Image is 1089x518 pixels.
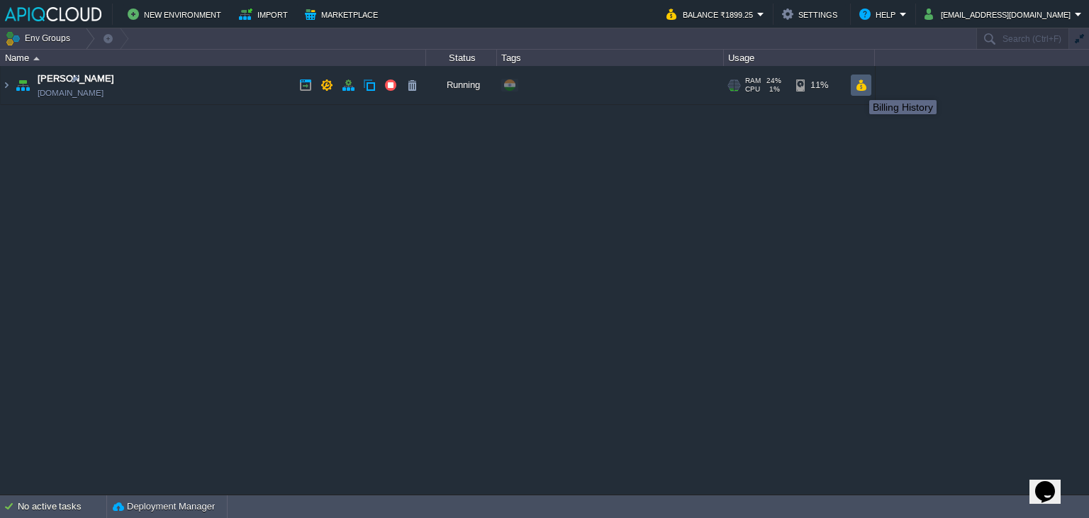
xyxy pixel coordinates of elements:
[305,6,382,23] button: Marketplace
[239,6,292,23] button: Import
[5,28,75,48] button: Env Groups
[745,85,760,94] span: CPU
[13,66,33,104] img: AMDAwAAAACH5BAEAAAAALAAAAAABAAEAAAICRAEAOw==
[1,66,12,104] img: AMDAwAAAACH5BAEAAAAALAAAAAABAAEAAAICRAEAOw==
[859,6,900,23] button: Help
[113,500,215,514] button: Deployment Manager
[745,77,761,85] span: RAM
[766,77,781,85] span: 24%
[427,50,496,66] div: Status
[782,6,842,23] button: Settings
[1029,461,1075,504] iframe: chat widget
[498,50,723,66] div: Tags
[128,6,225,23] button: New Environment
[873,101,933,113] div: Billing History
[426,66,497,104] div: Running
[666,6,757,23] button: Balance ₹1899.25
[33,57,40,60] img: AMDAwAAAACH5BAEAAAAALAAAAAABAAEAAAICRAEAOw==
[925,6,1075,23] button: [EMAIL_ADDRESS][DOMAIN_NAME]
[38,86,104,100] a: [DOMAIN_NAME]
[796,66,842,104] div: 11%
[766,85,780,94] span: 1%
[5,7,101,21] img: APIQCloud
[18,495,106,518] div: No active tasks
[725,50,874,66] div: Usage
[38,72,114,86] a: [PERSON_NAME]
[1,50,425,66] div: Name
